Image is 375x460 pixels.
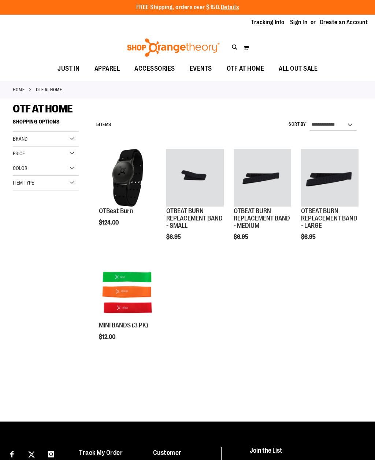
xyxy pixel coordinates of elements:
div: product [95,145,160,244]
label: Sort By [289,121,306,127]
p: FREE Shipping, orders over $150. [136,3,239,12]
a: OTBEAT BURN REPLACEMENT BAND - MEDIUM [234,207,290,229]
span: Brand [13,136,27,142]
span: APPAREL [94,60,120,77]
img: OTBEAT BURN REPLACEMENT BAND - SMALL [166,149,224,207]
a: Details [221,4,239,11]
a: Visit our X page [25,447,38,460]
span: OTF AT HOME [13,103,73,115]
div: product [230,145,295,259]
h2: Items [96,119,111,130]
img: Shop Orangetheory [126,38,221,57]
img: Main view of OTBeat Burn 6.0-C [99,149,156,207]
span: $124.00 [99,219,120,226]
span: ALL OUT SALE [279,60,318,77]
img: OTBEAT BURN REPLACEMENT BAND - MEDIUM [234,149,291,207]
span: $6.95 [301,234,317,240]
a: Main view of OTBeat Burn 6.0-C [99,149,156,208]
span: EVENTS [190,60,212,77]
span: $12.00 [99,334,116,340]
a: OTBeat Burn [99,207,133,215]
span: Price [13,151,25,156]
div: product [163,145,227,259]
a: MINI BANDS (3 PK) [99,263,156,322]
a: Visit our Instagram page [45,447,57,460]
a: Tracking Info [251,18,285,26]
span: ACCESSORIES [134,60,175,77]
strong: Shopping Options [13,115,79,132]
strong: OTF AT HOME [36,86,62,93]
span: Item Type [13,180,34,186]
a: Home [13,86,25,93]
span: $6.95 [234,234,249,240]
span: $6.95 [166,234,182,240]
img: Twitter [28,451,35,458]
div: product [297,145,362,259]
a: OTBEAT BURN REPLACEMENT BAND - LARGE [301,149,359,208]
a: OTBEAT BURN REPLACEMENT BAND - SMALL [166,207,223,229]
a: Sign In [290,18,308,26]
a: Create an Account [320,18,368,26]
span: OTF AT HOME [227,60,264,77]
div: product [95,260,160,359]
img: OTBEAT BURN REPLACEMENT BAND - LARGE [301,149,359,207]
a: Track My Order [79,449,123,456]
a: MINI BANDS (3 PK) [99,322,148,329]
span: 5 [96,122,99,127]
img: MINI BANDS (3 PK) [99,263,156,321]
span: JUST IN [57,60,80,77]
a: OTBEAT BURN REPLACEMENT BAND - LARGE [301,207,357,229]
a: Visit our Facebook page [5,447,18,460]
span: Color [13,165,27,171]
a: OTBEAT BURN REPLACEMENT BAND - SMALL [166,149,224,208]
a: OTBEAT BURN REPLACEMENT BAND - MEDIUM [234,149,291,208]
